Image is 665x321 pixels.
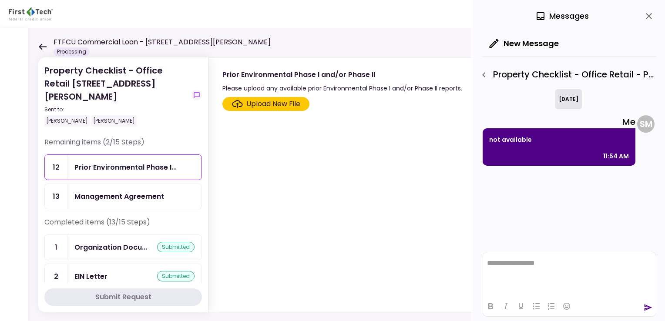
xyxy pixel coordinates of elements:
div: Messages [535,10,589,23]
div: Upload New File [246,99,300,109]
div: Remaining items (2/15 Steps) [44,137,202,154]
div: Property Checklist - Office Retail - Prior Environmental Phase I and/or Phase II [477,67,656,82]
div: [DATE] [555,89,582,109]
div: S M [637,115,655,133]
button: Bold [483,300,498,312]
button: Numbered list [544,300,559,312]
a: 13Management Agreement [44,184,202,209]
div: Me [483,115,635,128]
div: 1 [45,235,67,260]
div: 13 [45,184,67,209]
div: Completed items (13/15 Steps) [44,217,202,234]
div: 2 [45,264,67,289]
button: Bullet list [529,300,544,312]
div: 11:54 AM [603,151,629,161]
a: 2EIN Lettersubmitted [44,264,202,289]
div: Please upload any available prior Environmental Phase I and/or Phase II reports. [222,83,462,94]
h1: FTFCU Commercial Loan - [STREET_ADDRESS][PERSON_NAME] [54,37,271,47]
div: 12 [45,155,67,180]
div: Property Checklist - Office Retail [STREET_ADDRESS][PERSON_NAME] [44,64,188,127]
div: submitted [157,271,195,281]
div: Sent to: [44,106,188,114]
button: Submit Request [44,288,202,306]
button: Italic [498,300,513,312]
button: show-messages [191,90,202,100]
a: 1Organization Documents for Borrowing Entitysubmitted [44,234,202,260]
div: [PERSON_NAME] [44,115,90,127]
div: Prior Environmental Phase I and/or Phase II [74,162,177,173]
div: Prior Environmental Phase I and/or Phase IIPlease upload any available prior Environmental Phase ... [208,57,648,312]
button: New Message [483,32,566,55]
span: Click here to upload the required document [222,97,309,111]
button: close [641,9,656,23]
div: Management Agreement [74,191,164,202]
img: Partner icon [9,7,53,20]
div: Processing [54,47,90,56]
button: send [644,303,652,312]
div: EIN Letter [74,271,107,282]
div: Organization Documents for Borrowing Entity [74,242,147,253]
iframe: Rich Text Area [483,252,656,296]
div: Submit Request [95,292,151,302]
a: 12Prior Environmental Phase I and/or Phase II [44,154,202,180]
button: Underline [514,300,528,312]
div: Prior Environmental Phase I and/or Phase II [222,69,462,80]
button: Emojis [559,300,574,312]
div: submitted [157,242,195,252]
div: [PERSON_NAME] [91,115,137,127]
p: not available [489,134,629,145]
